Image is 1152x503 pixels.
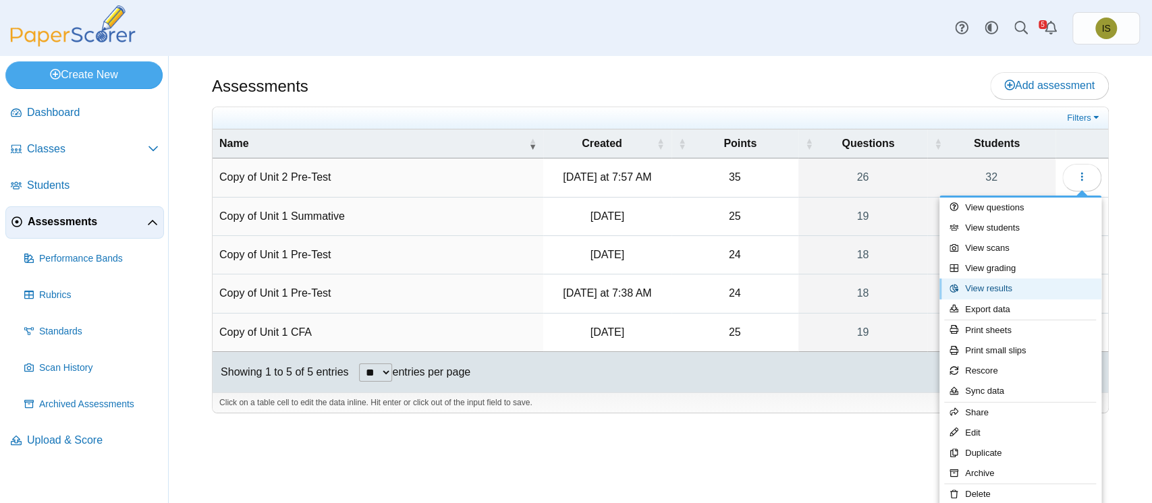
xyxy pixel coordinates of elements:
span: Add assessment [1004,80,1095,91]
span: Created : Activate to sort [657,137,665,150]
a: 18 [798,236,927,274]
span: Classes [27,142,148,156]
time: Sep 12, 2025 at 10:15 AM [591,210,624,222]
a: Dashboard [5,97,164,129]
td: 35 [671,158,798,197]
td: 25 [671,314,798,352]
span: Upload & Score [27,433,159,448]
a: 0 [927,274,1055,312]
td: Copy of Unit 1 Summative [213,198,543,236]
a: Classes [5,134,164,166]
span: Assessments [28,214,147,229]
a: Students [5,170,164,202]
a: Assessments [5,206,164,239]
td: 24 [671,236,798,274]
a: Sync data [939,381,1101,401]
time: Sep 15, 2025 at 7:38 AM [563,287,651,299]
a: Standards [19,316,164,348]
h1: Assessments [212,75,308,98]
a: 0 [927,236,1055,274]
td: Copy of Unit 2 Pre-Test [213,158,543,197]
td: Copy of Unit 1 CFA [213,314,543,352]
a: 19 [798,314,927,351]
time: Sep 12, 2025 at 10:15 AM [591,249,624,260]
a: PaperScorer [5,37,140,49]
a: View scans [939,238,1101,258]
a: Isaiah Sexton [1072,12,1140,45]
a: Add assessment [990,72,1109,99]
a: 19 [798,198,927,235]
a: Archived Assessments [19,388,164,421]
a: Print sheets [939,320,1101,341]
span: Scan History [39,361,159,375]
span: Students [945,136,1049,151]
span: Points : Activate to sort [678,137,686,150]
span: Students : Activate to sort [934,137,942,150]
a: Rubrics [19,279,164,312]
span: Questions : Activate to sort [805,137,813,150]
a: Performance Bands [19,243,164,275]
a: 26 [798,158,927,196]
a: Alerts [1036,13,1066,43]
a: View students [939,218,1101,238]
a: 60 [927,198,1055,235]
time: Sep 15, 2025 at 7:57 AM [563,171,651,183]
a: Filters [1064,111,1105,125]
img: PaperScorer [5,5,140,47]
a: Print small slips [939,341,1101,361]
a: View questions [939,198,1101,218]
div: Click on a table cell to edit the data inline. Hit enter or click out of the input field to save. [213,392,1108,413]
span: Rubrics [39,289,159,302]
td: 24 [671,274,798,313]
a: Duplicate [939,443,1101,463]
span: Name : Activate to remove sorting [528,137,537,150]
span: Questions [816,136,921,151]
a: View grading [939,258,1101,278]
td: Copy of Unit 1 Pre-Test [213,236,543,274]
a: 18 [798,274,927,312]
span: Created [550,136,653,151]
label: entries per page [392,366,470,378]
span: Isaiah Sexton [1101,24,1110,33]
a: Archive [939,463,1101,483]
a: Edit [939,423,1101,443]
span: Name [219,136,526,151]
a: 0 [927,314,1055,351]
a: 32 [927,158,1055,196]
td: 25 [671,198,798,236]
span: Isaiah Sexton [1095,18,1117,39]
a: Share [939,403,1101,423]
div: Showing 1 to 5 of 5 entries [213,352,348,392]
a: Rescore [939,361,1101,381]
a: Scan History [19,352,164,384]
time: Sep 12, 2025 at 10:15 AM [591,326,624,338]
span: Students [27,178,159,193]
span: Dashboard [27,105,159,120]
td: Copy of Unit 1 Pre-Test [213,274,543,313]
span: Standards [39,325,159,338]
span: Performance Bands [39,252,159,266]
a: Create New [5,61,163,88]
a: View results [939,278,1101,299]
a: Export data [939,299,1101,320]
span: Points [689,136,792,151]
a: Upload & Score [5,425,164,457]
span: Archived Assessments [39,398,159,411]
